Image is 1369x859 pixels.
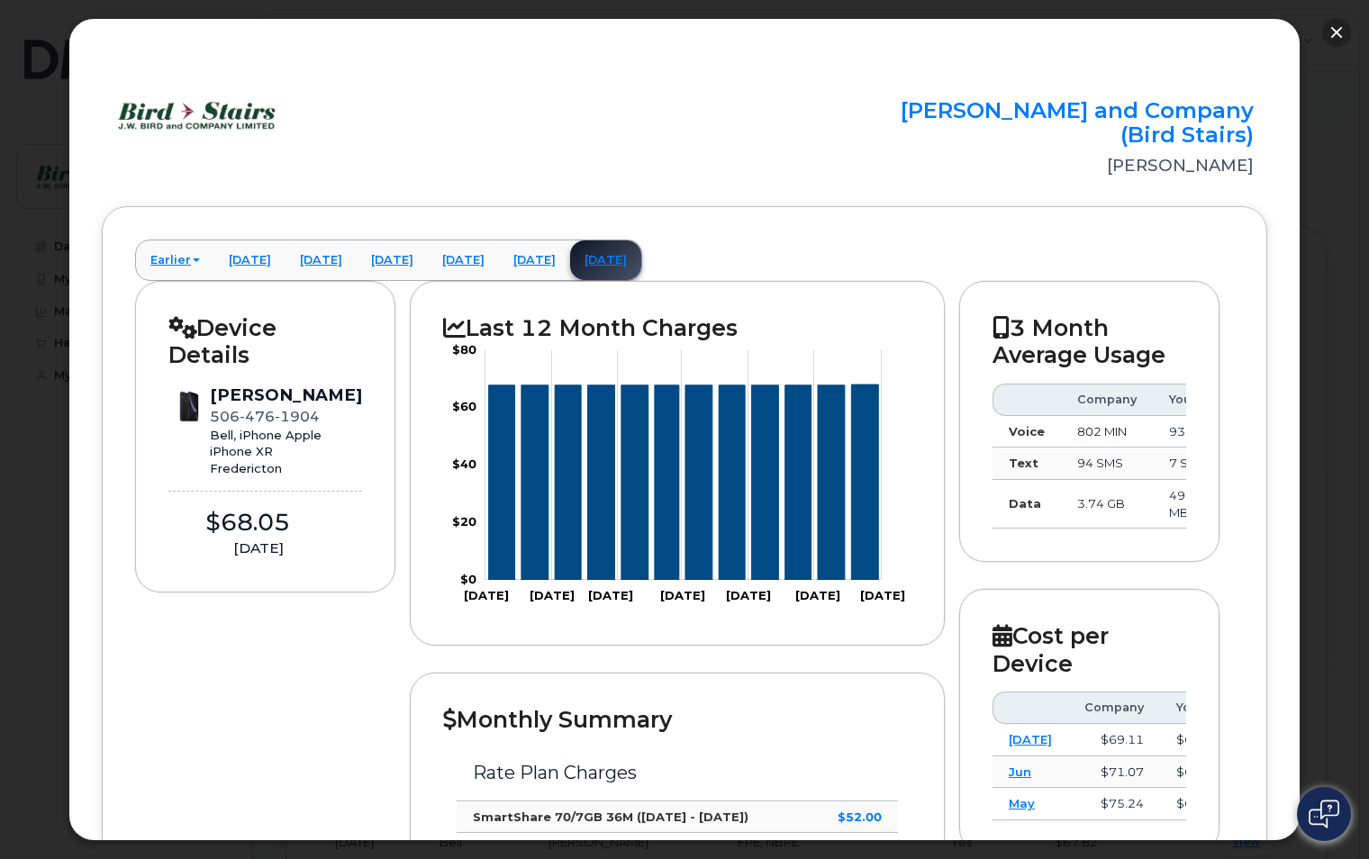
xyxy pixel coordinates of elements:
[1061,448,1153,480] td: 94 SMS
[1061,416,1153,448] td: 802 MIN
[473,809,748,824] strong: SmartShare 70/7GB 36M ([DATE] - [DATE])
[452,342,476,357] tspan: $80
[452,457,476,471] tspan: $40
[443,314,911,341] h2: Last 12 Month Charges
[1160,724,1236,756] td: $67.82
[452,342,905,602] g: Chart
[725,588,770,602] tspan: [DATE]
[1068,724,1160,756] td: $69.11
[1068,788,1160,820] td: $75.24
[210,384,362,407] div: [PERSON_NAME]
[452,514,476,529] tspan: $20
[473,763,882,782] h3: Rate Plan Charges
[488,384,878,580] g: Series
[530,588,575,602] tspan: [DATE]
[1153,448,1228,480] td: 7 SMS
[1309,800,1339,828] img: Open chat
[993,314,1186,369] h2: 3 Month Average Usage
[168,314,362,369] h2: Device Details
[1009,424,1045,439] strong: Voice
[1068,692,1160,724] th: Company
[1160,756,1236,789] td: $67.82
[443,706,911,733] h2: Monthly Summary
[168,538,348,558] div: [DATE]
[1160,692,1236,724] th: You
[993,622,1186,677] h2: Cost per Device
[1160,788,1236,820] td: $67.82
[660,588,705,602] tspan: [DATE]
[210,427,362,477] div: Bell, iPhone Apple iPhone XR Fredericton
[1153,384,1228,416] th: You
[210,408,320,425] span: 506
[1009,796,1035,810] a: May
[452,400,476,414] tspan: $60
[860,588,905,602] tspan: [DATE]
[1009,456,1038,470] strong: Text
[838,809,882,824] strong: $52.00
[1009,496,1041,511] strong: Data
[464,588,509,602] tspan: [DATE]
[1009,764,1031,779] a: Jun
[794,588,839,602] tspan: [DATE]
[588,588,633,602] tspan: [DATE]
[1009,732,1052,746] a: [DATE]
[168,506,326,539] div: $68.05
[1061,480,1153,529] td: 3.74 GB
[460,572,476,586] tspan: $0
[1061,384,1153,416] th: Company
[275,408,320,425] span: 1904
[1153,480,1228,529] td: 492.03 MB
[1153,416,1228,448] td: 93 MIN
[1068,756,1160,789] td: $71.07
